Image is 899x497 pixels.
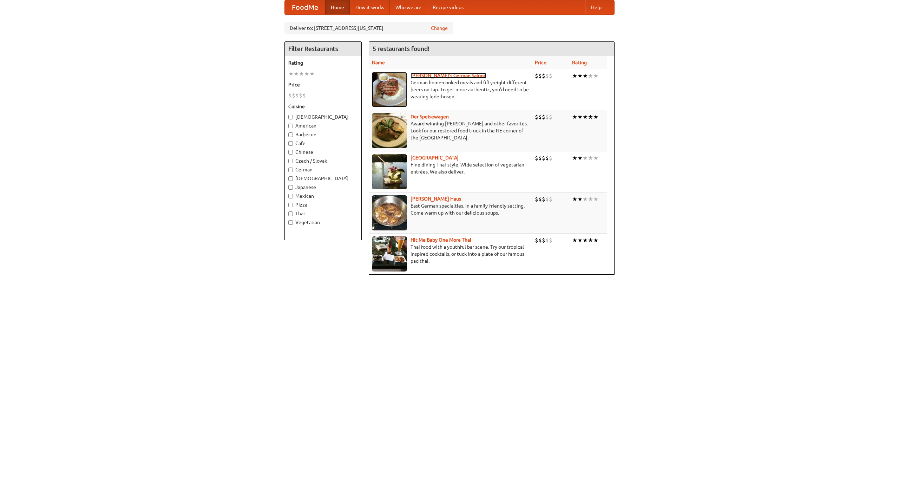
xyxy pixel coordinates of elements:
a: [PERSON_NAME] Haus [411,196,461,202]
li: ★ [583,195,588,203]
li: $ [535,236,538,244]
input: Cafe [288,141,293,146]
input: [DEMOGRAPHIC_DATA] [288,115,293,119]
label: Vegetarian [288,219,358,226]
img: kohlhaus.jpg [372,195,407,230]
label: [DEMOGRAPHIC_DATA] [288,175,358,182]
ng-pluralize: 5 restaurants found! [373,45,429,52]
label: Chinese [288,149,358,156]
li: $ [299,92,302,99]
li: $ [535,154,538,162]
li: $ [542,113,545,121]
input: Japanese [288,185,293,190]
a: [PERSON_NAME]'s German Saloon [411,73,486,78]
input: Vegetarian [288,220,293,225]
input: Chinese [288,150,293,155]
li: $ [288,92,292,99]
label: German [288,166,358,173]
li: $ [538,195,542,203]
img: babythai.jpg [372,236,407,272]
li: $ [545,154,549,162]
li: ★ [593,236,598,244]
li: ★ [583,154,588,162]
p: Thai food with a youthful bar scene. Try our tropical inspired cocktails, or tuck into a plate of... [372,243,529,264]
a: Change [431,25,448,32]
li: $ [549,154,552,162]
li: $ [538,113,542,121]
li: ★ [572,236,577,244]
li: ★ [288,70,294,78]
label: [DEMOGRAPHIC_DATA] [288,113,358,120]
label: Pizza [288,201,358,208]
li: $ [538,154,542,162]
p: East German specialties, in a family-friendly setting. Come warm up with our delicious soups. [372,202,529,216]
li: ★ [577,236,583,244]
li: ★ [577,195,583,203]
li: ★ [588,154,593,162]
label: Thai [288,210,358,217]
li: $ [535,195,538,203]
li: $ [549,72,552,80]
li: $ [542,195,545,203]
a: Hit Me Baby One More Thai [411,237,471,243]
li: $ [292,92,295,99]
label: Barbecue [288,131,358,138]
a: Der Speisewagen [411,114,449,119]
li: ★ [583,236,588,244]
li: ★ [583,113,588,121]
li: $ [535,72,538,80]
li: $ [295,92,299,99]
img: satay.jpg [372,154,407,189]
li: ★ [593,113,598,121]
p: Award-winning [PERSON_NAME] and other favorites. Look for our restored food truck in the NE corne... [372,120,529,141]
input: Mexican [288,194,293,198]
li: ★ [593,72,598,80]
p: German home-cooked meals and fifty-eight different beers on tap. To get more authentic, you'd nee... [372,79,529,100]
input: Czech / Slovak [288,159,293,163]
div: Deliver to: [STREET_ADDRESS][US_STATE] [284,22,453,34]
label: Czech / Slovak [288,157,358,164]
li: ★ [572,154,577,162]
a: FoodMe [285,0,325,14]
img: esthers.jpg [372,72,407,107]
input: Pizza [288,203,293,207]
li: ★ [572,72,577,80]
li: ★ [593,195,598,203]
a: [GEOGRAPHIC_DATA] [411,155,459,161]
a: How it works [350,0,390,14]
li: $ [545,113,549,121]
p: Fine dining Thai-style. Wide selection of vegetarian entrées. We also deliver. [372,161,529,175]
li: ★ [309,70,315,78]
label: American [288,122,358,129]
li: ★ [572,113,577,121]
a: Help [585,0,607,14]
li: $ [542,154,545,162]
h5: Cuisine [288,103,358,110]
label: Cafe [288,140,358,147]
input: German [288,168,293,172]
li: $ [549,113,552,121]
label: Japanese [288,184,358,191]
li: ★ [593,154,598,162]
a: Price [535,60,546,65]
input: American [288,124,293,128]
li: ★ [583,72,588,80]
li: ★ [572,195,577,203]
li: ★ [294,70,299,78]
li: $ [545,72,549,80]
li: ★ [577,113,583,121]
a: Name [372,60,385,65]
label: Mexican [288,192,358,200]
li: $ [549,236,552,244]
li: $ [542,236,545,244]
li: $ [545,195,549,203]
input: Barbecue [288,132,293,137]
li: ★ [588,236,593,244]
li: ★ [304,70,309,78]
li: $ [302,92,306,99]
